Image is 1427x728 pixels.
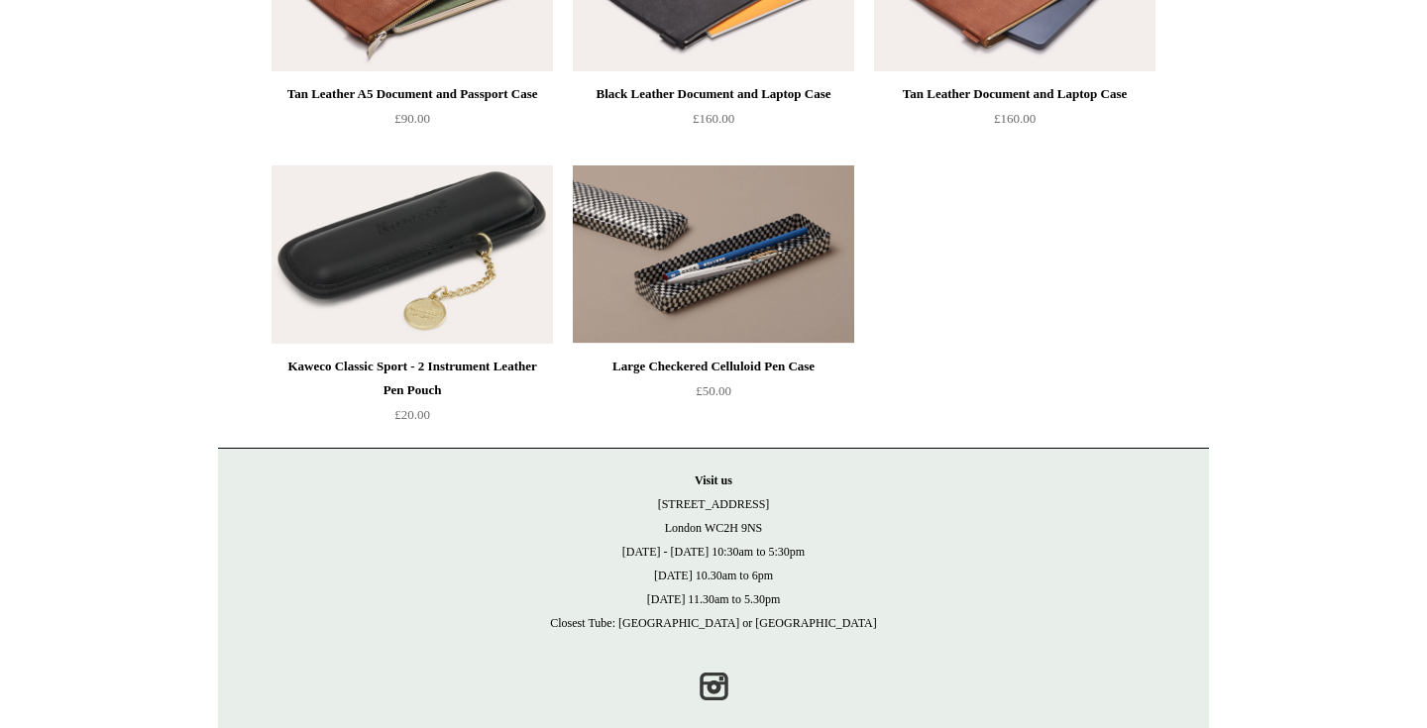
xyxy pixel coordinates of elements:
[695,473,732,487] strong: Visit us
[578,82,849,106] div: Black Leather Document and Laptop Case
[693,111,734,126] span: £160.00
[394,407,430,422] span: £20.00
[272,165,553,344] a: Kaweco Classic Sport - 2 Instrument Leather Pen Pouch Kaweco Classic Sport - 2 Instrument Leather...
[394,111,430,126] span: £90.00
[692,665,735,708] a: Instagram
[272,355,553,436] a: Kaweco Classic Sport - 2 Instrument Leather Pen Pouch £20.00
[276,82,548,106] div: Tan Leather A5 Document and Passport Case
[573,165,854,344] a: Large Checkered Celluloid Pen Case Large Checkered Celluloid Pen Case
[276,355,548,402] div: Kaweco Classic Sport - 2 Instrument Leather Pen Pouch
[573,355,854,436] a: Large Checkered Celluloid Pen Case £50.00
[272,165,553,344] img: Kaweco Classic Sport - 2 Instrument Leather Pen Pouch
[573,165,854,344] img: Large Checkered Celluloid Pen Case
[573,82,854,163] a: Black Leather Document and Laptop Case £160.00
[994,111,1036,126] span: £160.00
[578,355,849,378] div: Large Checkered Celluloid Pen Case
[879,82,1151,106] div: Tan Leather Document and Laptop Case
[874,82,1155,163] a: Tan Leather Document and Laptop Case £160.00
[238,468,1189,635] p: [STREET_ADDRESS] London WC2H 9NS [DATE] - [DATE] 10:30am to 5:30pm [DATE] 10.30am to 6pm [DATE] 1...
[272,82,553,163] a: Tan Leather A5 Document and Passport Case £90.00
[696,383,731,398] span: £50.00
